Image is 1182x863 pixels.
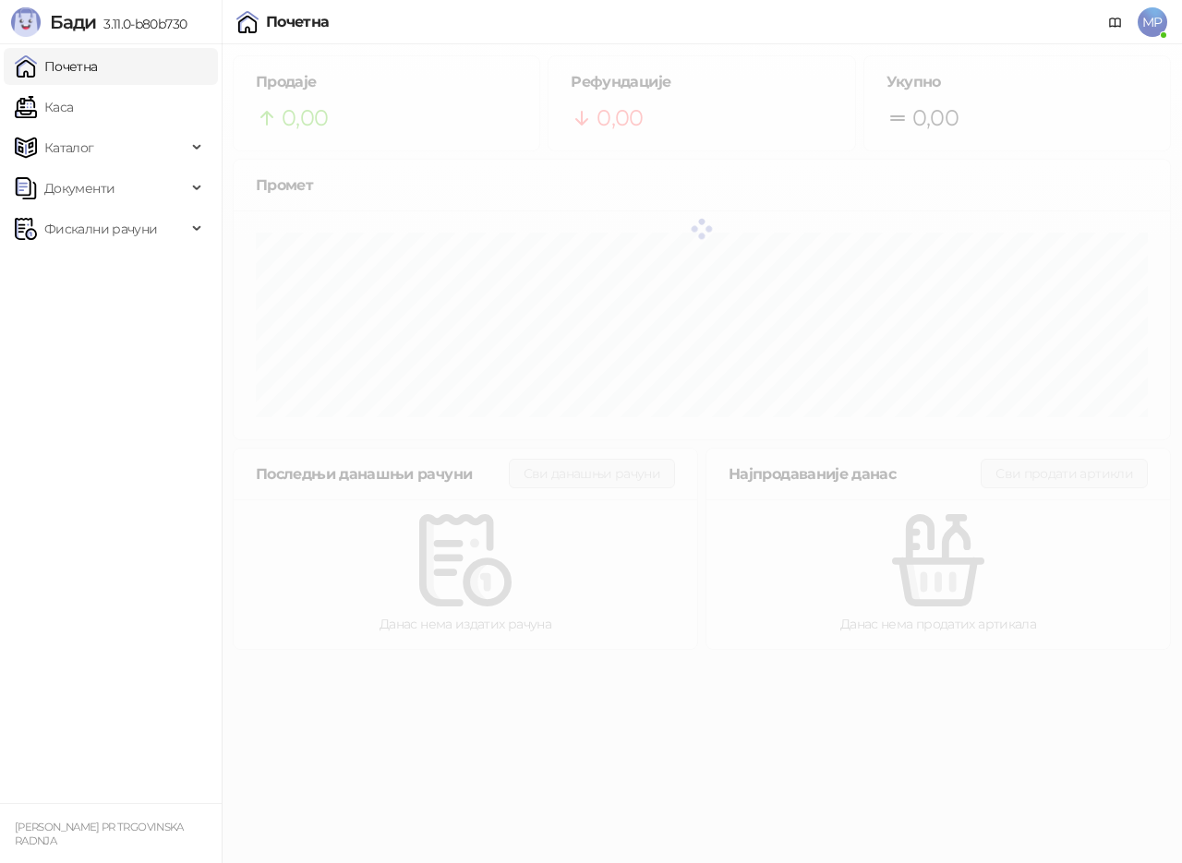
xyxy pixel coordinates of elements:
[1101,7,1130,37] a: Документација
[50,11,96,33] span: Бади
[11,7,41,37] img: Logo
[266,15,330,30] div: Почетна
[15,89,73,126] a: Каса
[15,821,184,847] small: [PERSON_NAME] PR TRGOVINSKA RADNJA
[15,48,98,85] a: Почетна
[96,16,187,32] span: 3.11.0-b80b730
[44,129,94,166] span: Каталог
[44,210,157,247] span: Фискални рачуни
[44,170,115,207] span: Документи
[1138,7,1167,37] span: MP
